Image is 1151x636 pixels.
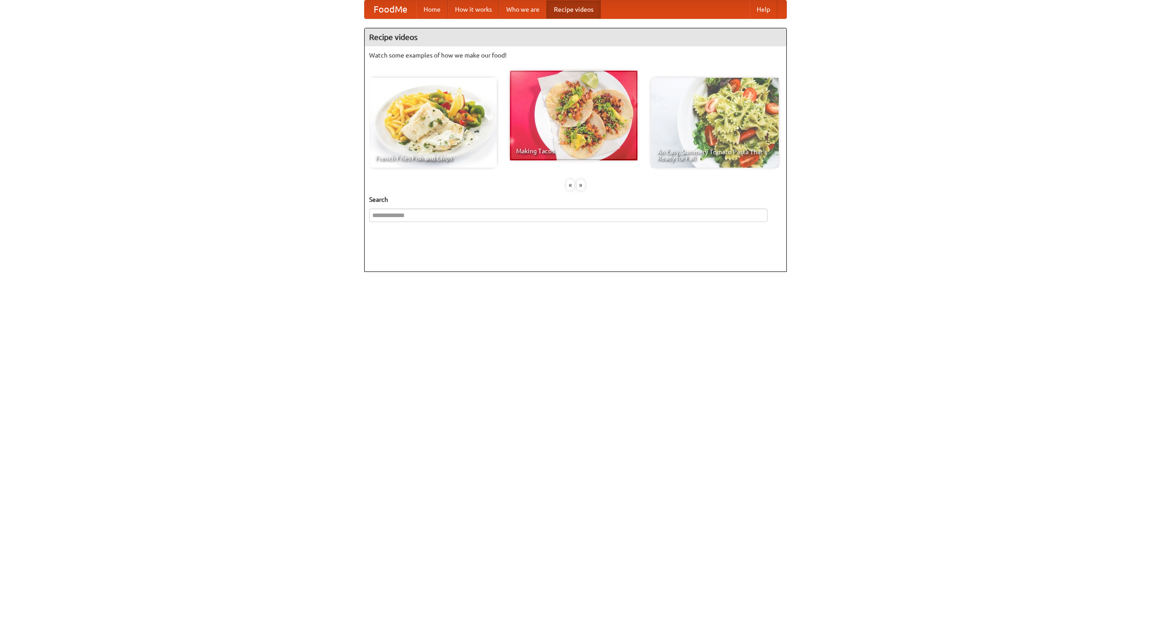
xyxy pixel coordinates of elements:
[416,0,448,18] a: Home
[657,149,772,161] span: An Easy, Summery Tomato Pasta That's Ready for Fall
[577,179,585,191] div: »
[369,78,497,168] a: French Fries Fish and Chips
[365,28,786,46] h4: Recipe videos
[369,195,782,204] h5: Search
[516,148,631,154] span: Making Tacos
[375,155,491,161] span: French Fries Fish and Chips
[365,0,416,18] a: FoodMe
[448,0,499,18] a: How it works
[499,0,547,18] a: Who we are
[510,71,638,160] a: Making Tacos
[547,0,601,18] a: Recipe videos
[749,0,777,18] a: Help
[566,179,574,191] div: «
[369,51,782,60] p: Watch some examples of how we make our food!
[651,78,779,168] a: An Easy, Summery Tomato Pasta That's Ready for Fall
